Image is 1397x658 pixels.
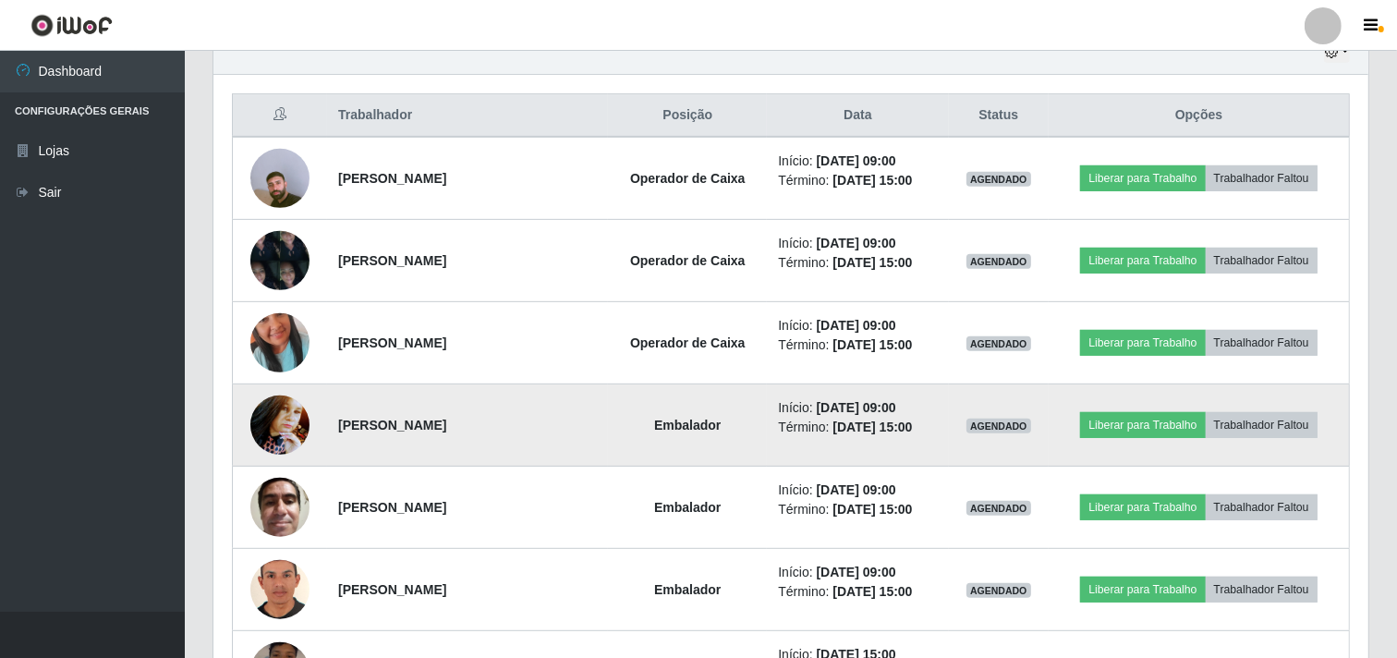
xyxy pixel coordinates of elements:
strong: Embalador [654,500,721,515]
time: [DATE] 09:00 [817,153,896,168]
li: Término: [778,418,937,437]
button: Liberar para Trabalho [1080,248,1205,274]
time: [DATE] 09:00 [817,400,896,415]
strong: [PERSON_NAME] [338,418,446,433]
time: [DATE] 15:00 [832,584,912,599]
time: [DATE] 09:00 [817,565,896,579]
li: Início: [778,398,937,418]
th: Posição [608,94,767,138]
span: AGENDADO [966,501,1031,516]
li: Início: [778,316,937,335]
strong: [PERSON_NAME] [338,253,446,268]
li: Término: [778,582,937,602]
button: Trabalhador Faltou [1206,165,1318,191]
img: 1753979789562.jpeg [250,547,310,633]
img: 1754847204273.jpeg [250,221,310,299]
span: AGENDADO [966,254,1031,269]
li: Término: [778,500,937,519]
li: Término: [778,335,937,355]
th: Data [767,94,948,138]
span: AGENDADO [966,583,1031,598]
span: AGENDADO [966,419,1031,433]
strong: Operador de Caixa [630,335,746,350]
img: 1606512880080.jpeg [250,468,310,546]
time: [DATE] 09:00 [817,236,896,250]
li: Término: [778,171,937,190]
time: [DATE] 15:00 [832,502,912,517]
strong: [PERSON_NAME] [338,171,446,186]
button: Trabalhador Faltou [1206,330,1318,356]
img: 1756498366711.jpeg [250,126,310,231]
button: Liberar para Trabalho [1080,577,1205,603]
strong: [PERSON_NAME] [338,582,446,597]
th: Trabalhador [327,94,608,138]
strong: Embalador [654,418,721,433]
li: Início: [778,234,937,253]
time: [DATE] 09:00 [817,482,896,497]
th: Opções [1049,94,1349,138]
li: Término: [778,253,937,273]
time: [DATE] 15:00 [832,337,912,352]
li: Início: [778,152,937,171]
strong: [PERSON_NAME] [338,500,446,515]
img: CoreUI Logo [30,14,113,37]
time: [DATE] 09:00 [817,318,896,333]
img: 1755875001367.jpeg [250,290,310,396]
img: 1632155042572.jpeg [250,385,310,464]
button: Trabalhador Faltou [1206,494,1318,520]
strong: Operador de Caixa [630,253,746,268]
strong: Embalador [654,582,721,597]
button: Trabalhador Faltou [1206,412,1318,438]
strong: Operador de Caixa [630,171,746,186]
th: Status [949,94,1050,138]
li: Início: [778,481,937,500]
span: AGENDADO [966,336,1031,351]
button: Liberar para Trabalho [1080,330,1205,356]
button: Liberar para Trabalho [1080,494,1205,520]
li: Início: [778,563,937,582]
button: Trabalhador Faltou [1206,577,1318,603]
span: AGENDADO [966,172,1031,187]
button: Trabalhador Faltou [1206,248,1318,274]
time: [DATE] 15:00 [832,173,912,188]
strong: [PERSON_NAME] [338,335,446,350]
time: [DATE] 15:00 [832,255,912,270]
time: [DATE] 15:00 [832,420,912,434]
button: Liberar para Trabalho [1080,165,1205,191]
button: Liberar para Trabalho [1080,412,1205,438]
